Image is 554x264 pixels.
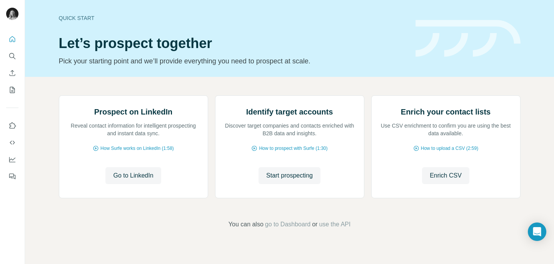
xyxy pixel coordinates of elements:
button: My lists [6,83,18,97]
button: Use Surfe on LinkedIn [6,119,18,133]
span: You can also [229,220,264,229]
button: Enrich CSV [422,167,469,184]
div: Open Intercom Messenger [528,222,546,241]
h1: Let’s prospect together [59,36,406,51]
button: Dashboard [6,153,18,166]
p: Discover target companies and contacts enriched with B2B data and insights. [223,122,356,137]
p: Pick your starting point and we’ll provide everything you need to prospect at scale. [59,56,406,66]
span: How to upload a CSV (2:59) [421,145,478,152]
button: Feedback [6,169,18,183]
button: go to Dashboard [265,220,310,229]
span: Start prospecting [266,171,313,180]
span: Go to LinkedIn [113,171,153,180]
span: or [312,220,317,229]
button: Go to LinkedIn [105,167,161,184]
h2: Enrich your contact lists [401,106,491,117]
span: How to prospect with Surfe (1:30) [259,145,327,152]
p: Use CSV enrichment to confirm you are using the best data available. [379,122,512,137]
button: Quick start [6,32,18,46]
h2: Identify target accounts [246,106,333,117]
p: Reveal contact information for intelligent prospecting and instant data sync. [67,122,200,137]
button: Search [6,49,18,63]
button: use the API [319,220,350,229]
button: Start prospecting [259,167,320,184]
button: Use Surfe API [6,136,18,149]
img: Avatar [6,8,18,20]
button: Enrich CSV [6,66,18,80]
span: How Surfe works on LinkedIn (1:58) [100,145,174,152]
span: Enrich CSV [430,171,462,180]
h2: Prospect on LinkedIn [94,106,172,117]
div: Quick start [59,14,406,22]
img: banner [415,20,521,57]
